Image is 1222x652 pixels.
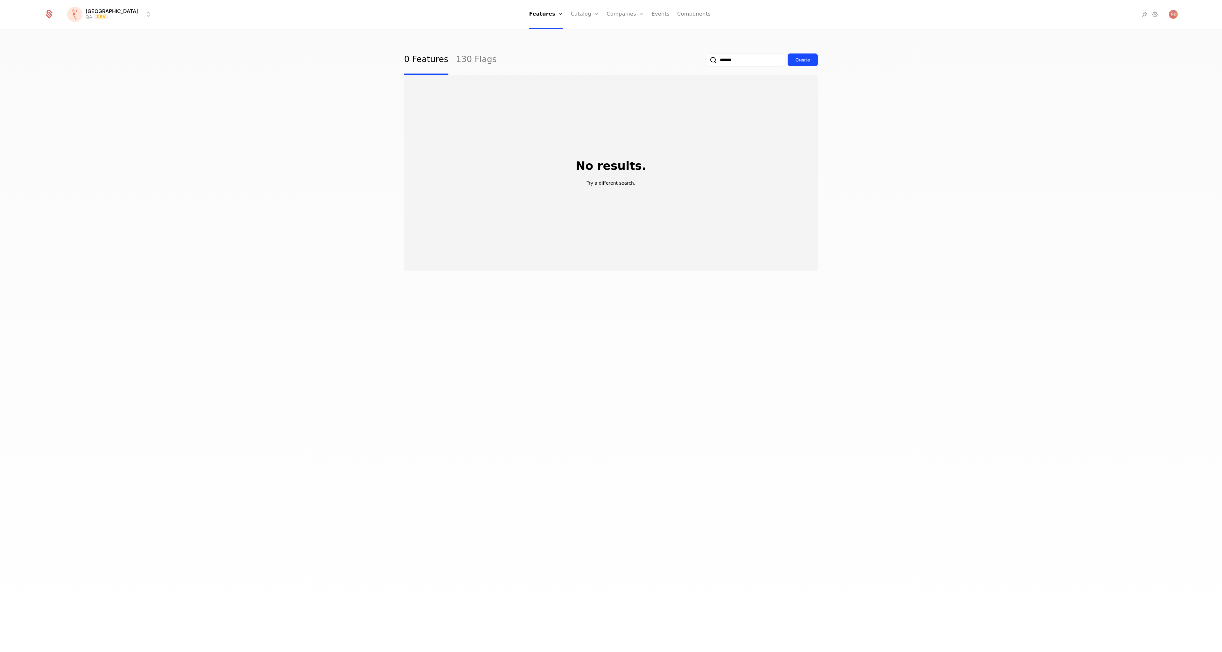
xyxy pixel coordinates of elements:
a: Settings [1151,11,1159,18]
button: Select environment [69,7,152,21]
a: 130 Flags [456,45,497,75]
p: No results. [576,159,646,172]
img: Florence [67,7,82,22]
button: Create [788,53,818,66]
a: 0 Features [404,45,448,75]
button: Open user button [1169,10,1178,19]
img: Nikola Zendeli [1169,10,1178,19]
p: Try a different search. [587,180,636,186]
span: [GEOGRAPHIC_DATA] [86,9,138,14]
a: Integrations [1141,11,1148,18]
span: Dev [95,14,108,19]
div: QA [86,14,92,20]
div: Create [796,57,810,63]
